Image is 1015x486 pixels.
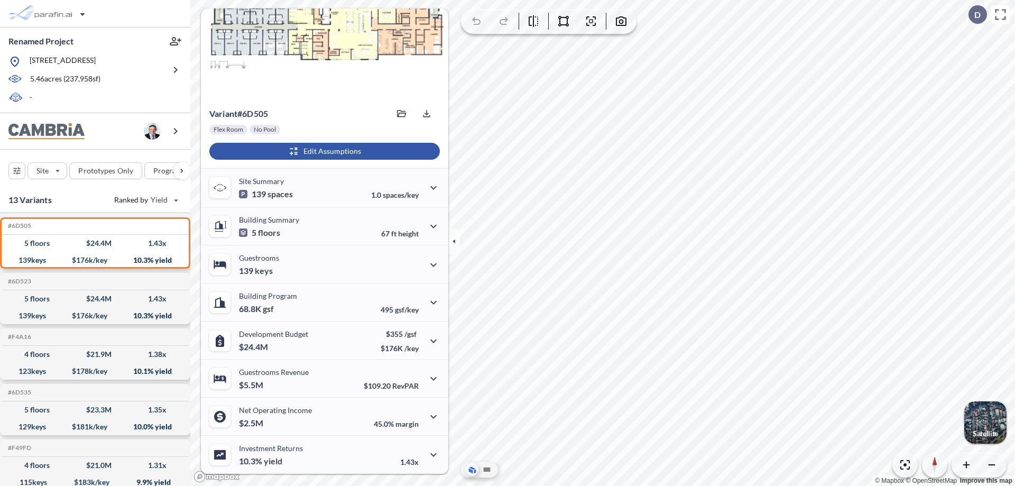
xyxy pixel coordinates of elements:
[239,418,265,428] p: $2.5M
[960,477,1012,484] a: Improve this map
[381,344,419,353] p: $176K
[239,177,284,186] p: Site Summary
[209,143,440,160] button: Edit Assumptions
[371,190,419,199] p: 1.0
[30,92,32,104] p: -
[239,215,299,224] p: Building Summary
[398,229,419,238] span: height
[481,463,493,476] button: Site Plan
[364,381,419,390] p: $109.20
[209,108,268,119] p: # 6d505
[906,477,957,484] a: OpenStreetMap
[383,190,419,199] span: spaces/key
[239,456,282,466] p: 10.3%
[395,419,419,428] span: margin
[973,429,998,438] p: Satellite
[78,166,133,176] p: Prototypes Only
[258,227,280,238] span: floors
[255,265,273,276] span: keys
[36,166,49,176] p: Site
[875,477,904,484] a: Mapbox
[8,123,85,140] img: BrandImage
[395,305,419,314] span: gsf/key
[404,329,417,338] span: /gsf
[404,344,419,353] span: /key
[239,304,274,314] p: 68.8K
[6,444,31,452] h5: Click to copy the code
[69,162,142,179] button: Prototypes Only
[381,305,419,314] p: 495
[239,329,308,338] p: Development Budget
[381,329,419,338] p: $355
[27,162,67,179] button: Site
[6,333,31,341] h5: Click to copy the code
[193,471,240,483] a: Mapbox homepage
[239,368,309,377] p: Guestrooms Revenue
[239,227,280,238] p: 5
[151,195,168,205] span: Yield
[466,463,478,476] button: Aerial View
[30,55,96,68] p: [STREET_ADDRESS]
[6,389,31,396] h5: Click to copy the code
[239,265,273,276] p: 139
[30,74,100,85] p: 5.46 acres ( 237,958 sf)
[8,35,73,47] p: Renamed Project
[209,108,237,118] span: Variant
[392,381,419,390] span: RevPAR
[214,125,243,134] p: Flex Room
[964,401,1007,444] button: Switcher ImageSatellite
[400,457,419,466] p: 1.43x
[6,222,31,230] h5: Click to copy the code
[239,342,270,352] p: $24.4M
[144,123,161,140] img: user logo
[239,189,293,199] p: 139
[6,278,31,285] h5: Click to copy the code
[106,191,185,208] button: Ranked by Yield
[267,189,293,199] span: spaces
[374,419,419,428] p: 45.0%
[239,406,312,415] p: Net Operating Income
[239,291,297,300] p: Building Program
[263,304,274,314] span: gsf
[391,229,396,238] span: ft
[239,253,279,262] p: Guestrooms
[8,194,52,206] p: 13 Variants
[254,125,276,134] p: No Pool
[264,456,282,466] span: yield
[964,401,1007,444] img: Switcher Image
[153,166,183,176] p: Program
[239,380,265,390] p: $5.5M
[974,10,981,20] p: D
[144,162,201,179] button: Program
[239,444,303,453] p: Investment Returns
[381,229,419,238] p: 67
